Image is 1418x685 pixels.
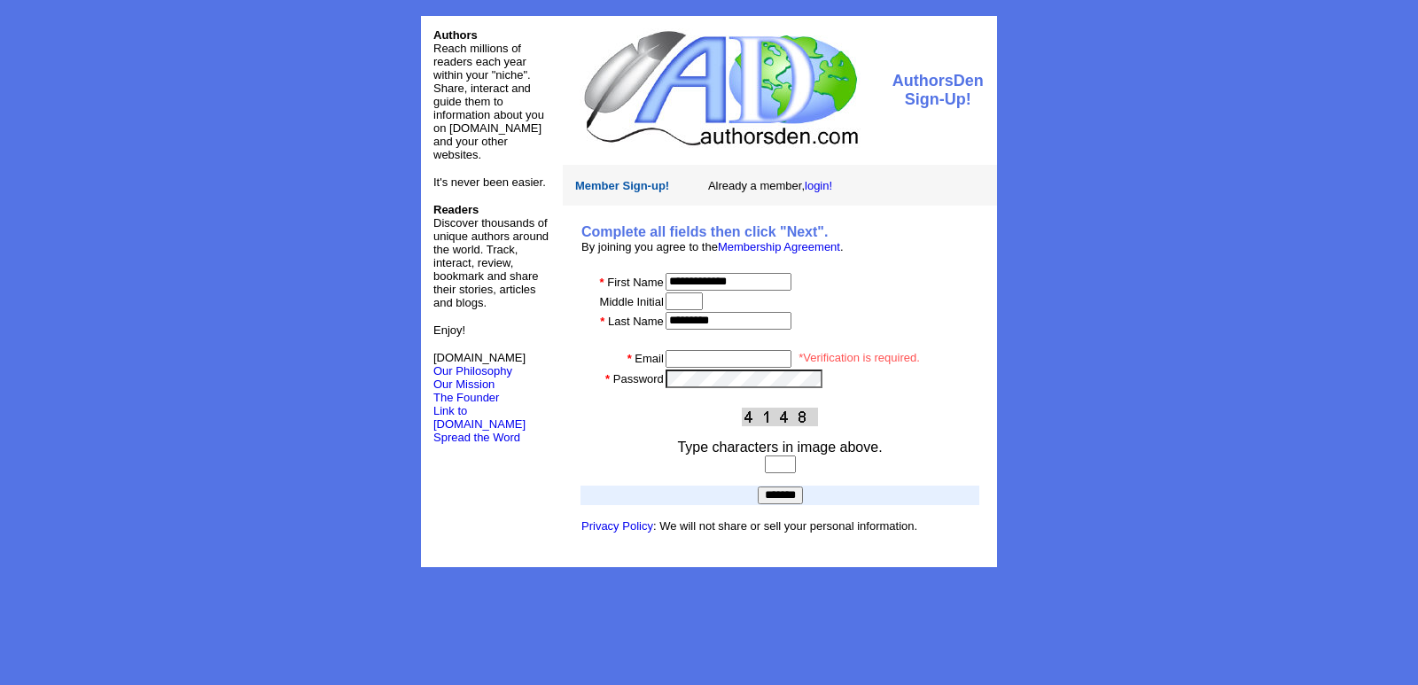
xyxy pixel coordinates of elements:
[433,429,520,444] a: Spread the Word
[433,378,495,391] a: Our Mission
[607,276,664,289] font: First Name
[580,28,861,148] img: logo.jpg
[433,431,520,444] font: Spread the Word
[433,42,544,161] font: Reach millions of readers each year within your "niche". Share, interact and guide them to inform...
[805,179,832,192] a: login!
[581,519,653,533] a: Privacy Policy
[433,351,526,378] font: [DOMAIN_NAME]
[635,352,664,365] font: Email
[581,240,844,253] font: By joining you agree to the .
[433,364,512,378] a: Our Philosophy
[581,224,828,239] b: Complete all fields then click "Next".
[433,28,478,42] font: Authors
[433,323,465,337] font: Enjoy!
[708,179,832,192] font: Already a member,
[718,240,840,253] a: Membership Agreement
[433,175,546,189] font: It's never been easier.
[608,315,664,328] font: Last Name
[613,372,664,385] font: Password
[581,519,917,533] font: : We will not share or sell your personal information.
[742,408,818,426] img: This Is CAPTCHA Image
[433,203,479,216] b: Readers
[799,351,920,364] font: *Verification is required.
[677,440,882,455] font: Type characters in image above.
[433,391,499,404] a: The Founder
[433,203,549,309] font: Discover thousands of unique authors around the world. Track, interact, review, bookmark and shar...
[600,295,664,308] font: Middle Initial
[892,72,984,108] font: AuthorsDen Sign-Up!
[575,179,669,192] font: Member Sign-up!
[433,404,526,431] a: Link to [DOMAIN_NAME]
